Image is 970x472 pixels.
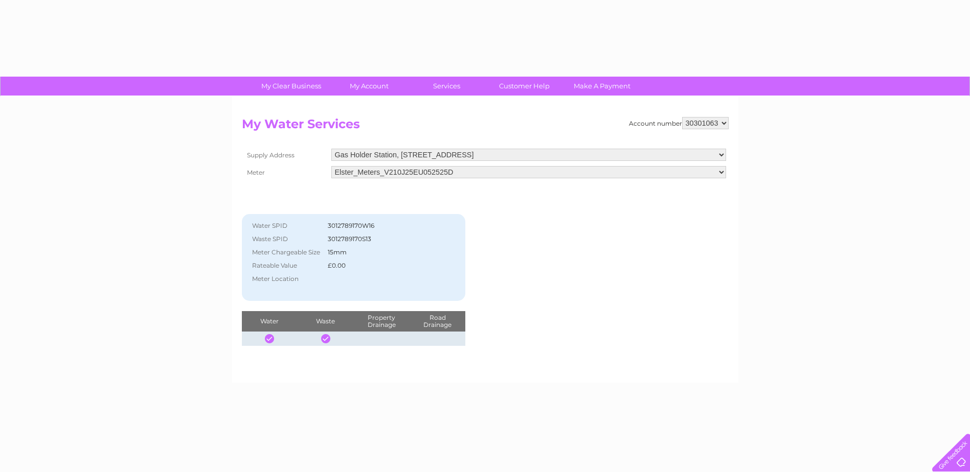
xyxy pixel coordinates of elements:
a: Services [404,77,489,96]
div: Account number [629,117,729,129]
th: Waste SPID [247,232,325,246]
th: Water [242,311,298,332]
th: Water SPID [247,219,325,232]
a: Customer Help [482,77,567,96]
td: 3012789170S13 [325,232,443,246]
td: 15mm [325,246,443,259]
th: Waste [298,311,353,332]
h2: My Water Services [242,117,729,136]
th: Road Drainage [410,311,466,332]
th: Meter Chargeable Size [247,246,325,259]
td: £0.00 [325,259,443,272]
th: Meter Location [247,272,325,286]
th: Property Drainage [353,311,409,332]
th: Supply Address [242,146,329,163]
th: Meter [242,163,329,181]
td: 3012789170W16 [325,219,443,232]
th: Rateable Value [247,259,325,272]
a: My Clear Business [249,77,333,96]
a: Make A Payment [560,77,644,96]
a: My Account [327,77,411,96]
